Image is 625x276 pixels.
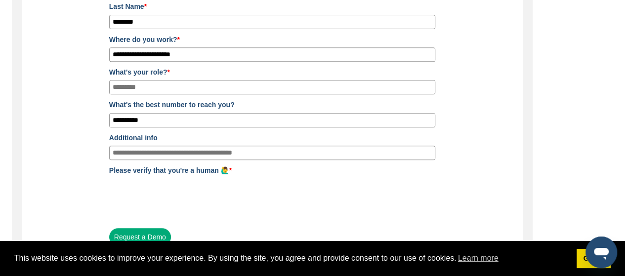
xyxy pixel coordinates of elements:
label: Last Name [109,1,435,12]
button: Request a Demo [109,228,171,246]
label: Please verify that you're a human 🙋‍♂️ [109,165,435,176]
label: Additional info [109,132,435,143]
label: What's your role? [109,67,435,78]
a: dismiss cookie message [577,249,611,269]
span: This website uses cookies to improve your experience. By using the site, you agree and provide co... [14,251,569,266]
label: Where do you work? [109,34,435,45]
iframe: Button to launch messaging window [585,237,617,268]
label: What's the best number to reach you? [109,99,435,110]
iframe: reCAPTCHA [109,179,259,217]
a: learn more about cookies [457,251,500,266]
